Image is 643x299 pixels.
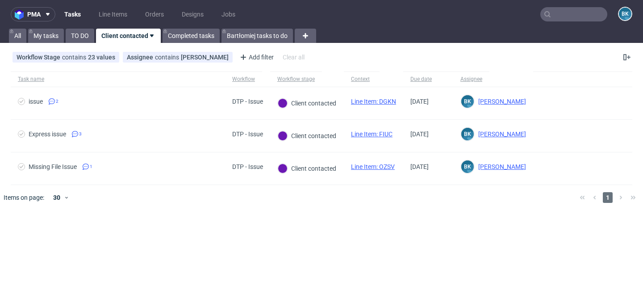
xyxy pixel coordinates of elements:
span: Workflow Stage [17,54,62,61]
div: [PERSON_NAME] [181,54,229,61]
div: DTP - Issue [232,131,263,138]
a: Completed tasks [163,29,220,43]
a: Line Item: OZSV [351,163,395,170]
span: Assignee [127,54,155,61]
span: contains [155,54,181,61]
span: pma [27,11,41,17]
a: Orders [140,7,169,21]
a: Bartłomiej tasks to do [221,29,293,43]
div: issue [29,98,43,105]
div: Express issue [29,131,66,138]
a: Client contacted [96,29,161,43]
div: Assignee [460,76,482,83]
div: DTP - Issue [232,98,263,105]
span: [PERSON_NAME] [475,163,526,170]
div: Add filter [236,50,276,64]
a: Line Item: FIUC [351,131,392,138]
figcaption: BK [619,8,631,20]
span: [DATE] [410,98,429,105]
a: TO DO [66,29,94,43]
div: Client contacted [278,164,336,173]
div: DTP - Issue [232,163,263,170]
figcaption: BK [461,128,474,140]
div: Context [351,76,372,83]
span: Items on page: [4,193,44,202]
span: [PERSON_NAME] [475,98,526,105]
div: Client contacted [278,98,336,108]
span: 1 [90,163,92,170]
span: [DATE] [410,131,429,138]
figcaption: BK [461,95,474,108]
img: logo [15,9,27,20]
span: contains [62,54,88,61]
span: 2 [56,98,58,105]
div: Clear all [281,51,306,63]
div: 30 [48,191,64,204]
a: Line Item: DGKN [351,98,396,105]
div: Missing File Issue [29,163,77,170]
a: Jobs [216,7,241,21]
a: All [9,29,26,43]
div: Workflow stage [277,76,315,83]
a: Line Items [93,7,133,21]
figcaption: BK [461,160,474,173]
a: Tasks [59,7,86,21]
a: My tasks [28,29,64,43]
span: [DATE] [410,163,429,170]
span: Due date [410,76,446,83]
span: Task name [18,76,218,83]
div: Client contacted [278,131,336,141]
span: 1 [603,192,613,203]
div: 23 values [88,54,115,61]
span: [PERSON_NAME] [475,131,526,138]
div: Workflow [232,76,255,83]
a: Designs [176,7,209,21]
button: pma [11,7,55,21]
span: 3 [79,131,82,138]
